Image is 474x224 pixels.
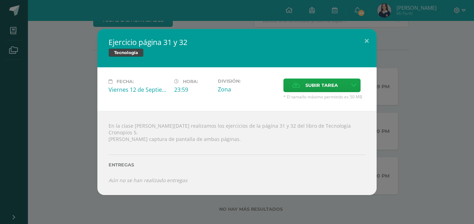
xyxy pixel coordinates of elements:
span: Fecha: [117,79,134,84]
i: Aún no se han realizado entregas [109,177,187,184]
div: Viernes 12 de Septiembre [109,86,169,94]
button: Close (Esc) [357,29,377,53]
div: Zona [218,85,278,93]
div: En la clase [PERSON_NAME][DATE] realizamos los ejercicios de la página 31 y 32 del libro de Tecno... [97,111,377,195]
label: División: [218,79,278,84]
label: Entregas [109,162,365,167]
span: Hora: [183,79,198,84]
span: Subir tarea [305,79,338,92]
div: 23:59 [174,86,212,94]
span: * El tamaño máximo permitido es 50 MB [283,94,365,100]
h2: Ejercicio página 31 y 32 [109,37,365,47]
span: Tecnología [109,48,143,57]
